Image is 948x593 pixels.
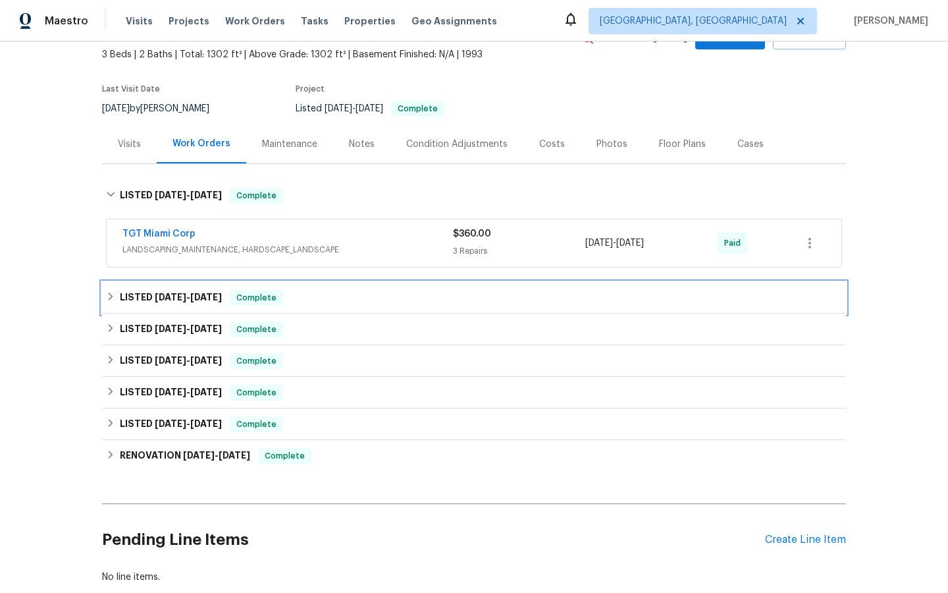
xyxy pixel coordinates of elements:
[102,440,846,472] div: RENOVATION [DATE]-[DATE]Complete
[600,14,787,28] span: [GEOGRAPHIC_DATA], [GEOGRAPHIC_DATA]
[120,416,222,432] h6: LISTED
[102,282,846,314] div: LISTED [DATE]-[DATE]Complete
[301,16,329,26] span: Tasks
[453,229,491,239] span: $360.00
[539,138,565,151] div: Costs
[120,322,222,337] h6: LISTED
[155,324,186,333] span: [DATE]
[120,385,222,401] h6: LISTED
[190,293,222,302] span: [DATE]
[120,448,250,464] h6: RENOVATION
[120,188,222,204] h6: LISTED
[392,105,443,113] span: Complete
[355,104,383,113] span: [DATE]
[102,314,846,345] div: LISTED [DATE]-[DATE]Complete
[737,138,764,151] div: Cases
[231,418,282,431] span: Complete
[453,244,585,258] div: 3 Repairs
[596,138,627,151] div: Photos
[155,293,186,302] span: [DATE]
[190,324,222,333] span: [DATE]
[155,190,222,200] span: -
[102,509,765,571] h2: Pending Line Items
[126,14,153,28] span: Visits
[259,449,310,463] span: Complete
[349,138,375,151] div: Notes
[122,243,453,256] span: LANDSCAPING_MAINTENANCE, HARDSCAPE_LANDSCAPE
[585,239,613,248] span: [DATE]
[172,137,230,150] div: Work Orders
[155,356,222,365] span: -
[155,419,186,428] span: [DATE]
[231,386,282,399] span: Complete
[231,323,282,336] span: Complete
[102,571,846,584] div: No line items.
[102,345,846,377] div: LISTED [DATE]-[DATE]Complete
[118,138,141,151] div: Visits
[296,104,444,113] span: Listed
[262,138,317,151] div: Maintenance
[155,387,222,397] span: -
[120,353,222,369] h6: LISTED
[765,534,846,546] div: Create Line Item
[155,356,186,365] span: [DATE]
[102,409,846,440] div: LISTED [DATE]-[DATE]Complete
[155,293,222,302] span: -
[406,138,508,151] div: Condition Adjustments
[190,419,222,428] span: [DATE]
[231,189,282,202] span: Complete
[155,324,222,333] span: -
[585,237,644,250] span: -
[155,419,222,428] span: -
[102,175,846,217] div: LISTED [DATE]-[DATE]Complete
[45,14,88,28] span: Maestro
[102,377,846,409] div: LISTED [DATE]-[DATE]Complete
[190,356,222,365] span: [DATE]
[190,190,222,200] span: [DATE]
[102,101,225,117] div: by [PERSON_NAME]
[296,85,325,93] span: Project
[616,239,644,248] span: [DATE]
[231,354,282,368] span: Complete
[190,387,222,397] span: [DATE]
[155,387,186,397] span: [DATE]
[325,104,352,113] span: [DATE]
[122,229,196,239] a: TGT Miami Corp
[102,85,160,93] span: Last Visit Date
[183,451,250,460] span: -
[155,190,186,200] span: [DATE]
[219,451,250,460] span: [DATE]
[225,14,285,28] span: Work Orders
[659,138,706,151] div: Floor Plans
[120,290,222,306] h6: LISTED
[849,14,928,28] span: [PERSON_NAME]
[169,14,209,28] span: Projects
[231,291,282,304] span: Complete
[183,451,215,460] span: [DATE]
[102,104,130,113] span: [DATE]
[102,48,579,61] span: 3 Beds | 2 Baths | Total: 1302 ft² | Above Grade: 1302 ft² | Basement Finished: N/A | 1993
[724,237,746,250] span: Paid
[344,14,396,28] span: Properties
[411,14,497,28] span: Geo Assignments
[325,104,383,113] span: -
